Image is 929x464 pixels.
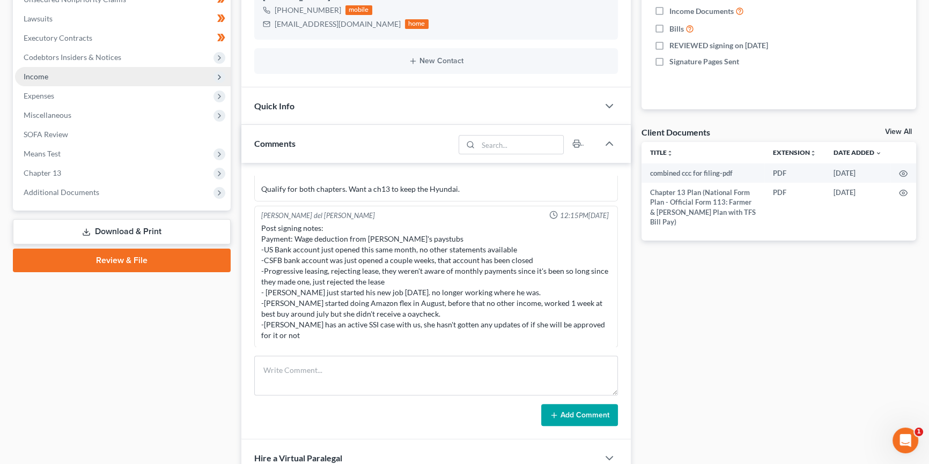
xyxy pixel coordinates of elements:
[560,211,609,221] span: 12:15PM[DATE]
[254,453,342,463] span: Hire a Virtual Paralegal
[24,110,71,119] span: Miscellaneous
[764,183,825,232] td: PDF
[650,148,673,156] a: Titleunfold_more
[825,163,890,183] td: [DATE]
[893,428,918,453] iframe: Intercom live chat
[642,183,765,232] td: Chapter 13 Plan (National Form Plan - Official Form 113: Farmer & [PERSON_NAME] Plan with TFS Bil...
[24,149,61,158] span: Means Test
[13,249,231,272] a: Review & File
[24,188,99,197] span: Additional Documents
[13,219,231,244] a: Download & Print
[345,5,372,15] div: mobile
[15,125,231,144] a: SOFA Review
[15,28,231,48] a: Executory Contracts
[254,101,294,111] span: Quick Info
[669,40,768,51] span: REVIEWED signing on [DATE]
[261,211,375,221] div: [PERSON_NAME] del [PERSON_NAME]
[24,130,68,139] span: SOFA Review
[24,72,48,81] span: Income
[478,136,563,154] input: Search...
[24,14,53,23] span: Lawsuits
[261,223,611,341] div: Post signing notes: Payment: Wage deduction from [PERSON_NAME]'s paystubs -US Bank account just o...
[24,91,54,100] span: Expenses
[642,126,710,138] div: Client Documents
[263,57,609,65] button: New Contact
[24,53,121,62] span: Codebtors Insiders & Notices
[275,19,401,29] div: [EMAIL_ADDRESS][DOMAIN_NAME]
[915,428,923,436] span: 1
[669,56,739,67] span: Signature Pages Sent
[405,19,429,29] div: home
[885,128,912,136] a: View All
[254,138,296,148] span: Comments
[642,163,765,183] td: combined ccc for filing-pdf
[773,148,816,156] a: Extensionunfold_more
[669,6,734,17] span: Income Documents
[669,24,684,34] span: Bills
[825,183,890,232] td: [DATE]
[810,150,816,156] i: unfold_more
[834,148,882,156] a: Date Added expand_more
[15,9,231,28] a: Lawsuits
[764,163,825,183] td: PDF
[24,168,61,177] span: Chapter 13
[541,404,618,426] button: Add Comment
[875,150,882,156] i: expand_more
[24,33,92,42] span: Executory Contracts
[275,5,341,16] div: [PHONE_NUMBER]
[667,150,673,156] i: unfold_more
